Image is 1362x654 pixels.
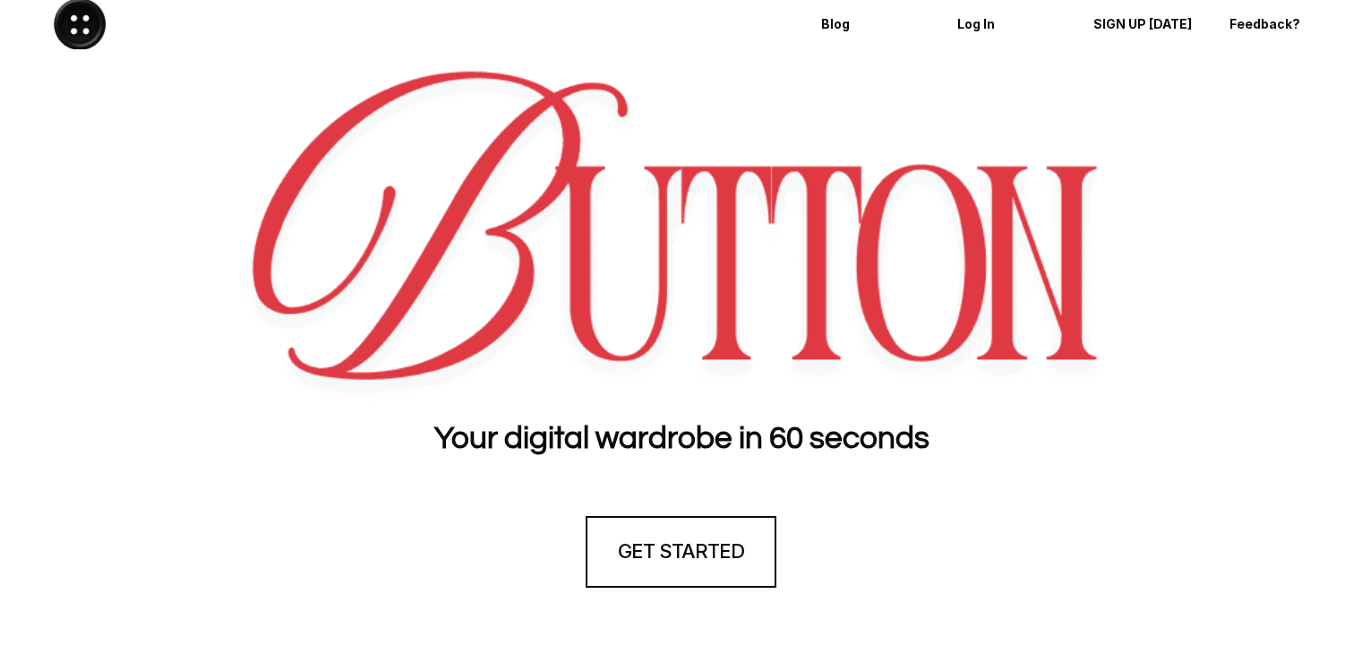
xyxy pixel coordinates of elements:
strong: Your digital wardrobe in 60 seconds [433,422,929,454]
h4: GET STARTED [618,538,743,565]
p: SIGN UP [DATE] [1093,17,1195,32]
p: Feedback? [1229,17,1332,32]
p: Blog [821,17,923,32]
a: GET STARTED [586,516,775,588]
a: SIGN UP [DATE] [1081,1,1208,47]
a: Feedback? [1217,1,1344,47]
a: Log In [945,1,1072,47]
a: Blog [809,1,936,47]
p: Log In [957,17,1059,32]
